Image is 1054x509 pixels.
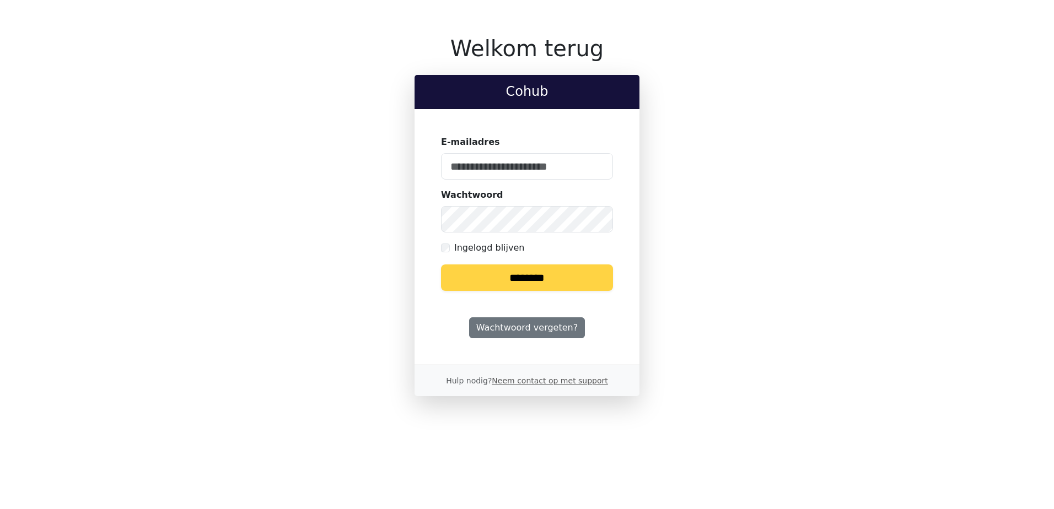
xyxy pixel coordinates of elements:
small: Hulp nodig? [446,376,608,385]
label: Ingelogd blijven [454,241,524,254]
label: Wachtwoord [441,188,503,202]
h2: Cohub [423,84,631,100]
label: E-mailadres [441,136,500,149]
a: Neem contact op met support [492,376,607,385]
a: Wachtwoord vergeten? [469,317,585,338]
h1: Welkom terug [415,35,639,62]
